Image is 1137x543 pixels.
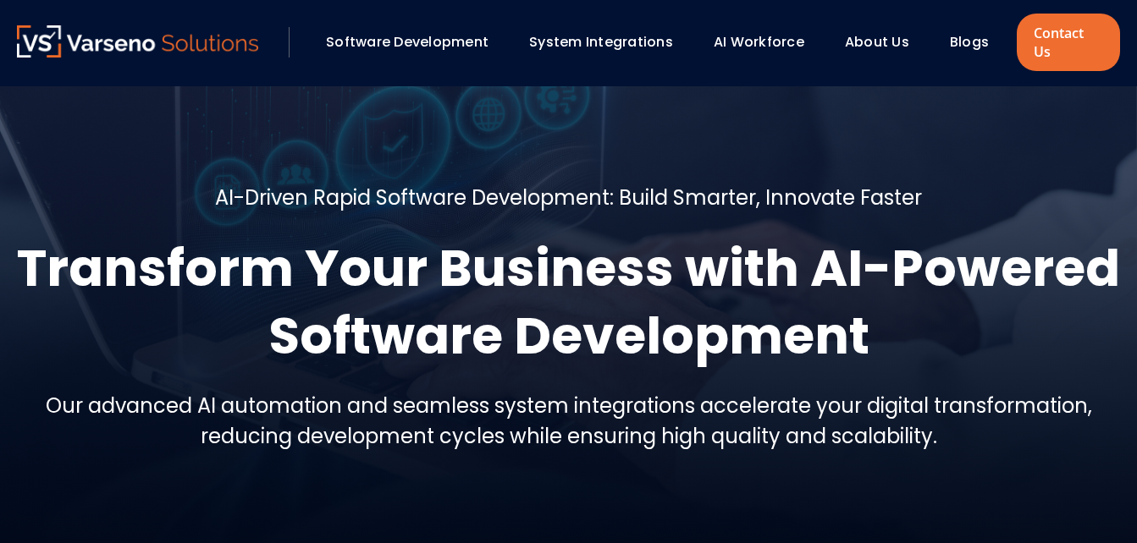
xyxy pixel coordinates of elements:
a: System Integrations [529,32,673,52]
a: Software Development [326,32,488,52]
h1: Transform Your Business with AI-Powered Software Development [17,234,1120,370]
a: Varseno Solutions – Product Engineering & IT Services [17,25,258,59]
h5: Our advanced AI automation and seamless system integrations accelerate your digital transformatio... [17,391,1120,452]
div: Software Development [317,28,512,57]
div: AI Workforce [705,28,828,57]
div: System Integrations [521,28,697,57]
div: Blogs [941,28,1013,57]
a: Contact Us [1017,14,1120,71]
a: AI Workforce [714,32,804,52]
div: About Us [836,28,933,57]
img: Varseno Solutions – Product Engineering & IT Services [17,25,258,58]
a: About Us [845,32,909,52]
h5: AI-Driven Rapid Software Development: Build Smarter, Innovate Faster [215,183,922,213]
a: Blogs [950,32,989,52]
